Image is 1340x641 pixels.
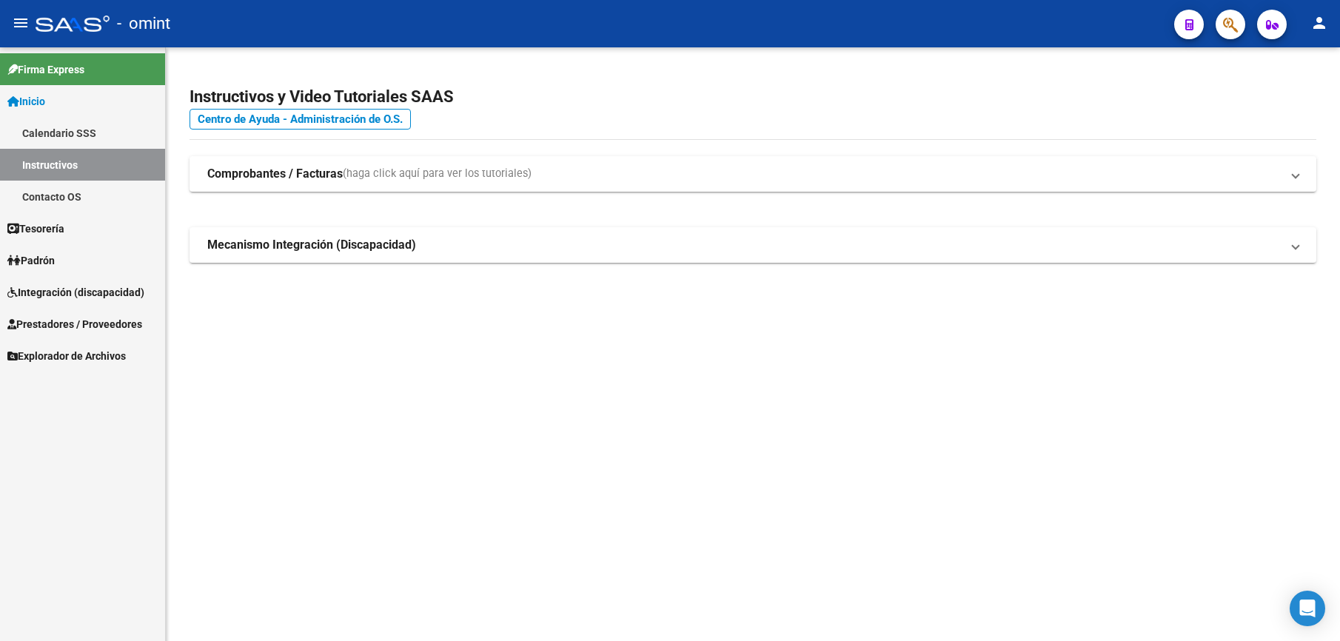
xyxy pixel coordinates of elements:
[7,316,142,332] span: Prestadores / Proveedores
[343,166,532,182] span: (haga click aquí para ver los tutoriales)
[7,61,84,78] span: Firma Express
[190,109,411,130] a: Centro de Ayuda - Administración de O.S.
[7,93,45,110] span: Inicio
[190,83,1316,111] h2: Instructivos y Video Tutoriales SAAS
[12,14,30,32] mat-icon: menu
[7,221,64,237] span: Tesorería
[117,7,170,40] span: - omint
[7,252,55,269] span: Padrón
[190,227,1316,263] mat-expansion-panel-header: Mecanismo Integración (Discapacidad)
[207,237,416,253] strong: Mecanismo Integración (Discapacidad)
[7,348,126,364] span: Explorador de Archivos
[7,284,144,301] span: Integración (discapacidad)
[207,166,343,182] strong: Comprobantes / Facturas
[1290,591,1325,626] div: Open Intercom Messenger
[1310,14,1328,32] mat-icon: person
[190,156,1316,192] mat-expansion-panel-header: Comprobantes / Facturas(haga click aquí para ver los tutoriales)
